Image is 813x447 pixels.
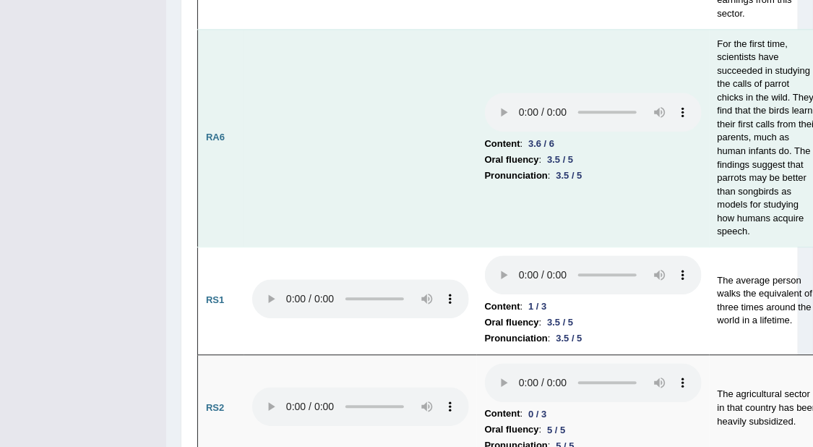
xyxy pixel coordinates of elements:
li: : [485,315,702,331]
b: Oral fluency [485,152,539,168]
li: : [485,422,702,438]
b: Content [485,406,520,422]
b: Oral fluency [485,422,539,438]
b: Content [485,299,520,315]
div: 3.6 / 6 [522,136,560,151]
li: : [485,136,702,152]
div: 0 / 3 [522,406,552,422]
li: : [485,168,702,184]
b: RA6 [206,132,225,142]
b: Content [485,136,520,152]
div: 3.5 / 5 [541,152,579,167]
div: 3.5 / 5 [551,168,588,183]
li: : [485,331,702,346]
b: RS1 [206,294,224,305]
b: Pronunciation [485,331,548,346]
b: Pronunciation [485,168,548,184]
li: : [485,299,702,315]
div: 1 / 3 [522,299,552,314]
li: : [485,406,702,422]
b: Oral fluency [485,315,539,331]
div: 5 / 5 [541,422,571,438]
b: RS2 [206,402,224,413]
li: : [485,152,702,168]
div: 3.5 / 5 [551,331,588,346]
div: 3.5 / 5 [541,315,579,330]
